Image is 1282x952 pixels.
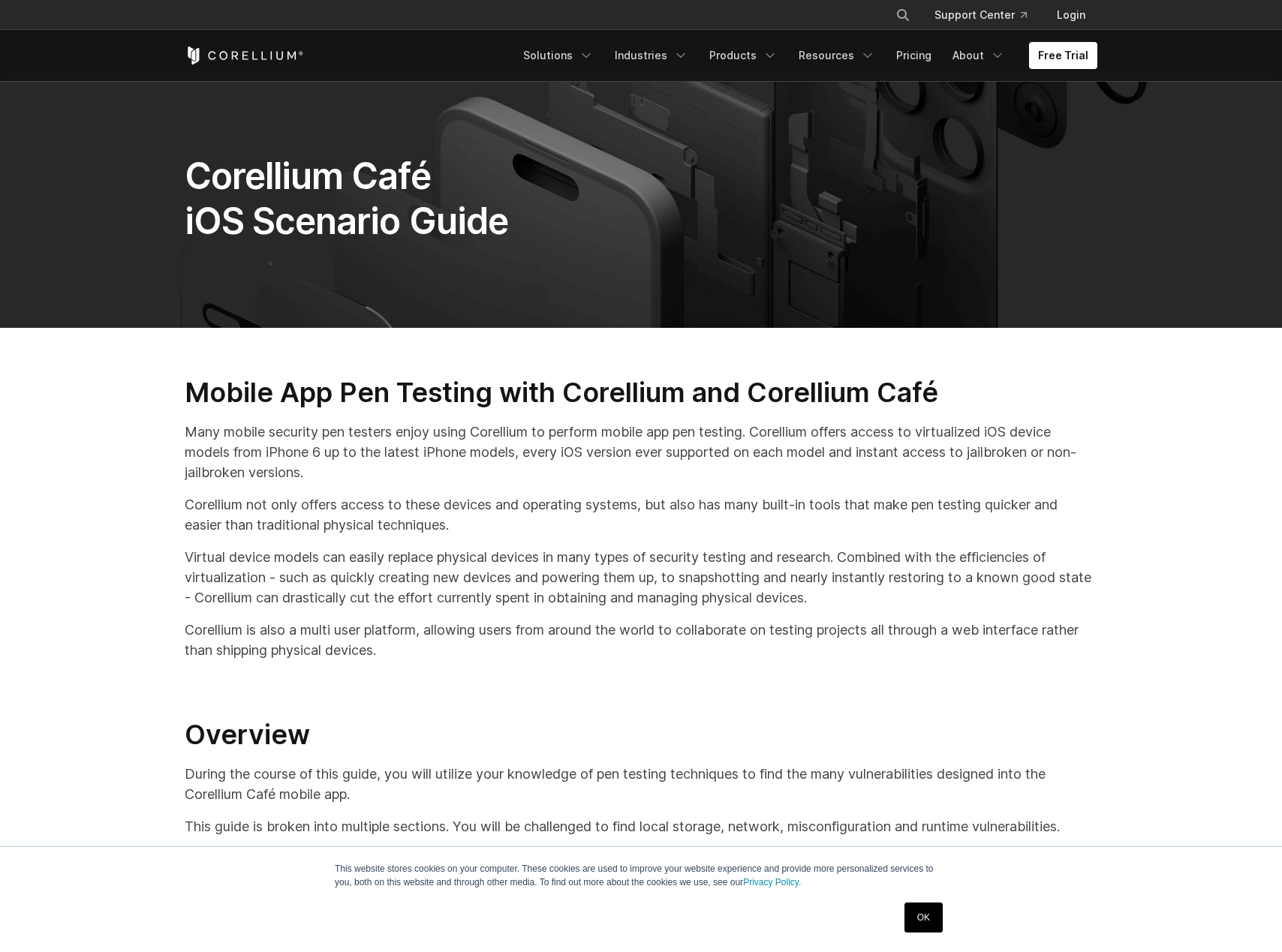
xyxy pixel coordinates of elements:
a: Products [700,42,787,69]
a: Industries [606,42,697,69]
a: Free Trial [1029,42,1097,69]
a: Pricing [887,42,940,69]
a: Support Center [922,2,1039,29]
h2: Mobile App Pen Testing with Corellium and Corellium Café [185,376,1097,410]
p: This guide is broken into multiple sections. You will be challenged to find local storage, networ... [185,816,1097,836]
p: During the course of this guide, you will utilize your knowledge of pen testing techniques to fin... [185,764,1097,804]
p: This website stores cookies on your computer. These cookies are used to improve your website expe... [335,862,947,889]
div: Navigation Menu [514,42,1097,69]
a: OK [904,902,943,932]
div: Navigation Menu [877,2,1097,29]
p: Corellium not only offers access to these devices and operating systems, but also has many built-... [185,494,1097,535]
span: Corellium Café iOS Scenario Guide [185,154,508,243]
a: Solutions [514,42,603,69]
p: Many mobile security pen testers enjoy using Corellium to perform mobile app pen testing. Corelli... [185,422,1097,482]
a: Login [1045,2,1097,29]
h2: Overview [185,718,1097,752]
a: About [943,42,1014,69]
p: Virtual device models can easily replace physical devices in many types of security testing and r... [185,547,1097,608]
a: Corellium Home [185,47,304,65]
a: Privacy Policy. [743,877,801,887]
p: Corellium is also a multi user platform, allowing users from around the world to collaborate on t... [185,620,1097,660]
button: Search [889,2,916,29]
a: Resources [790,42,884,69]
